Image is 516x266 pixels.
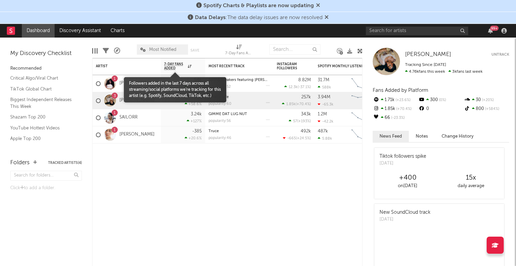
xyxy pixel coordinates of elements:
[298,78,311,82] div: 8.82M
[376,174,439,182] div: +400
[149,47,176,52] span: Most Notified
[301,95,311,99] div: 257k
[464,96,509,104] div: 30
[48,161,82,165] button: Tracked Artists(4)
[438,98,446,102] span: 0 %
[418,96,463,104] div: 300
[297,102,310,106] span: +70.4 %
[318,102,333,107] div: -65.3k
[194,78,202,82] div: 54k
[209,102,231,106] div: popularity: 60
[209,64,260,68] div: Most Recent Track
[348,75,379,92] svg: Chart title
[318,85,331,89] div: 588k
[164,62,186,70] span: 7-Day Fans Added
[10,171,82,181] input: Search for folders...
[318,136,332,141] div: 5.88k
[373,88,428,93] span: Fans Added by Platform
[119,132,155,138] a: [PERSON_NAME]
[439,174,502,182] div: 15 x
[405,51,451,58] a: [PERSON_NAME]
[195,15,226,20] span: Data Delays
[10,50,82,58] div: My Discovery Checklist
[282,102,311,106] div: ( )
[10,113,75,121] a: Shazam Top 200
[318,78,329,82] div: 31.7M
[491,51,509,58] button: Untrack
[209,136,231,140] div: popularity: 46
[405,52,451,57] span: [PERSON_NAME]
[289,119,311,123] div: ( )
[209,95,270,99] div: What A Life
[190,48,199,52] button: Save
[373,113,418,122] div: 66
[209,129,219,133] a: Truce
[209,112,247,116] a: GIMME DAT LUG NUT
[96,64,147,68] div: Artist
[191,112,202,116] div: 3.24k
[418,104,463,113] div: 0
[10,124,75,132] a: YouTube Hottest Videos
[10,184,82,192] div: Click to add a folder.
[379,153,426,160] div: Tiktok followers spike
[114,41,120,61] div: A&R Pipeline
[190,95,202,99] div: 4.76k
[209,119,231,123] div: popularity: 56
[22,24,55,38] a: Dashboard
[373,131,409,142] button: News Feed
[92,41,98,61] div: Edit Columns
[318,64,369,68] div: Spotify Monthly Listeners
[10,159,30,167] div: Folders
[405,63,446,67] span: Tracking Since: [DATE]
[379,209,430,216] div: New SoundCloud track
[390,116,405,120] span: -23.3 %
[348,92,379,109] svg: Chart title
[10,135,75,142] a: Apple Top 200
[119,115,138,121] a: SAILORR
[301,129,311,134] div: 492k
[379,160,426,167] div: [DATE]
[318,95,330,99] div: 3.94M
[366,27,468,35] input: Search for artists
[318,119,333,124] div: -42.2k
[318,112,327,116] div: 1.2M
[293,120,297,123] span: 57
[490,26,499,31] div: 99 +
[106,24,129,38] a: Charts
[269,44,320,55] input: Search...
[10,85,75,93] a: TikTok Global Chart
[405,70,483,74] span: 3k fans last week
[373,96,418,104] div: 1.71k
[318,129,328,134] div: 487k
[439,182,502,190] div: daily average
[435,131,481,142] button: Change History
[209,95,229,99] a: What A Life
[325,15,329,20] span: Dismiss
[301,112,311,116] div: 343k
[373,104,418,113] div: 1.85k
[488,28,493,33] button: 99+
[10,65,82,73] div: Recommended
[10,96,75,110] a: Biggest Independent Releases This Week
[376,182,439,190] div: on [DATE]
[481,98,494,102] span: +20 %
[185,136,202,140] div: +20.6 %
[286,102,296,106] span: 1.85k
[297,137,310,140] span: +24.5 %
[405,70,445,74] span: 4.76k fans this week
[464,104,509,113] div: 800
[192,129,202,134] div: -385
[103,41,109,61] div: Filters
[316,3,320,9] span: Dismiss
[225,41,253,61] div: 7-Day Fans Added (7-Day Fans Added)
[283,136,311,140] div: ( )
[203,3,314,9] span: Spotify Charts & Playlists are now updating
[209,78,284,82] a: Spring breakers featuring [PERSON_NAME]
[409,131,435,142] button: Notes
[299,85,310,89] span: -37.1 %
[284,85,311,89] div: ( )
[55,24,106,38] a: Discovery Assistant
[209,78,270,82] div: Spring breakers featuring kesha
[225,50,253,58] div: 7-Day Fans Added (7-Day Fans Added)
[379,216,430,223] div: [DATE]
